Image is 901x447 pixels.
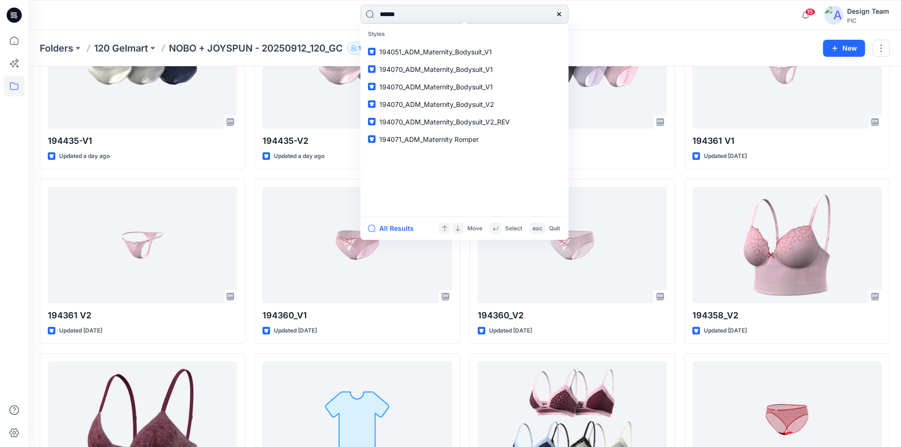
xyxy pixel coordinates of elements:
[847,6,889,17] div: Design Team
[40,42,73,55] a: Folders
[847,17,889,24] div: PIC
[262,187,452,304] a: 194360_V1
[368,223,420,234] button: All Results
[48,134,237,148] p: 194435-V1
[379,48,492,56] span: 194051_ADM_Maternity_Bodysuit_V1
[379,83,493,91] span: 194070_ADM_Maternity_Bodysuit_V1
[94,42,148,55] a: 120 Gelmart
[59,151,110,161] p: Updated a day ago
[362,78,567,96] a: 194070_ADM_Maternity_Bodysuit_V1
[478,309,667,322] p: 194360_V2
[48,187,237,304] a: 194361 V2
[489,326,532,336] p: Updated [DATE]
[824,6,843,25] img: avatar
[379,135,479,143] span: 194071_ADM_Maternity Romper
[262,134,452,148] p: 194435-V2
[379,100,494,108] span: 194070_ADM_Maternity_Bodysuit_V2
[347,42,376,55] button: 10
[362,113,567,131] a: 194070_ADM_Maternity_Bodysuit_V2_REV
[262,12,452,129] a: 194435-V2
[692,309,882,322] p: 194358_V2
[478,187,667,304] a: 194360_V2
[704,151,747,161] p: Updated [DATE]
[274,326,317,336] p: Updated [DATE]
[359,43,365,53] p: 10
[692,187,882,304] a: 194358_V2
[362,131,567,148] a: 194071_ADM_Maternity Romper
[704,326,747,336] p: Updated [DATE]
[48,309,237,322] p: 194361 V2
[362,61,567,78] a: 194070_ADM_Maternity_Bodysuit_V1
[48,12,237,129] a: 194435-V1
[59,326,102,336] p: Updated [DATE]
[823,40,865,57] button: New
[805,8,815,16] span: 15
[362,26,567,43] p: Styles
[505,224,522,234] p: Select
[362,43,567,61] a: 194051_ADM_Maternity_Bodysuit_V1
[379,118,510,126] span: 194070_ADM_Maternity_Bodysuit_V2_REV
[362,96,567,113] a: 194070_ADM_Maternity_Bodysuit_V2
[478,134,667,148] p: 194424_V2
[549,224,560,234] p: Quit
[262,309,452,322] p: 194360_V1
[274,151,324,161] p: Updated a day ago
[533,224,542,234] p: esc
[692,134,882,148] p: 194361 V1
[478,12,667,129] a: 194424_V2
[692,12,882,129] a: 194361 V1
[467,224,482,234] p: Move
[169,42,343,55] p: NOBO + JOYSPUN - 20250912_120_GC
[379,65,493,73] span: 194070_ADM_Maternity_Bodysuit_V1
